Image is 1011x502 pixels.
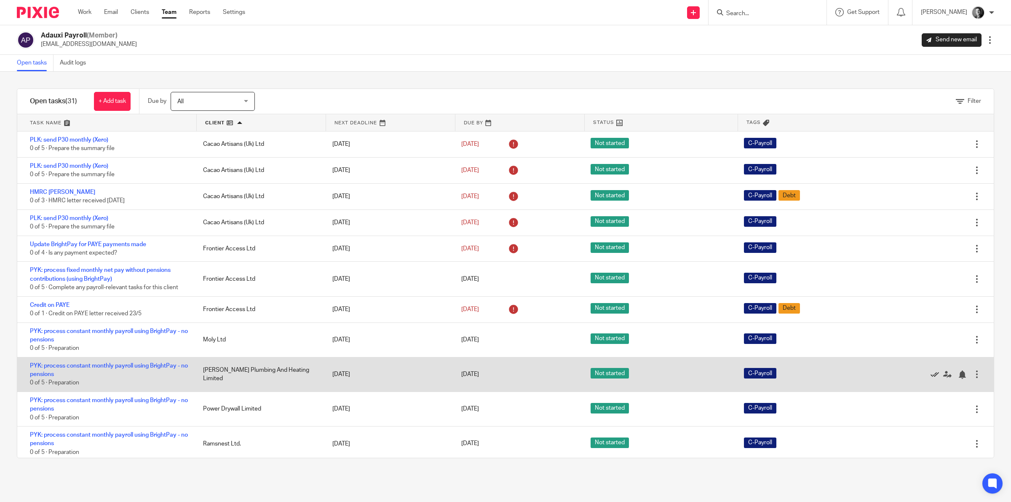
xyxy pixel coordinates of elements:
span: 0 of 5 · Prepare the summary file [30,172,115,177]
div: Cacao Artisans (Uk) Ltd [195,214,324,231]
span: C-Payroll [744,303,776,314]
a: PYK: process fixed monthly net pay without pensions contributions (using BrightPay) [30,267,171,282]
a: PYK: process constant monthly payroll using BrightPay - no pensions [30,397,188,412]
span: (Member) [87,32,118,39]
span: Debt [778,190,800,201]
span: C-Payroll [744,242,776,253]
span: C-Payroll [744,273,776,283]
a: Team [162,8,177,16]
div: Power Drywall Limited [195,400,324,417]
span: 0 of 5 · Preparation [30,415,79,421]
a: Audit logs [60,55,92,71]
span: Not started [591,216,629,227]
div: [DATE] [324,400,453,417]
a: Open tasks [17,55,53,71]
span: Not started [591,138,629,148]
span: Tags [746,119,761,126]
h2: Adauxi Payroll [41,31,137,40]
span: [DATE] [461,220,479,225]
span: 0 of 5 · Preparation [30,380,79,386]
span: Get Support [847,9,880,15]
h1: Open tasks [30,97,77,106]
a: Send new email [922,33,982,47]
div: [DATE] [324,366,453,383]
div: [DATE] [324,136,453,153]
a: HMRC [PERSON_NAME] [30,189,95,195]
span: C-Payroll [744,164,776,174]
span: (31) [65,98,77,105]
span: 0 of 3 · HMRC letter received [DATE] [30,198,125,204]
span: C-Payroll [744,368,776,379]
a: Email [104,8,118,16]
span: Not started [591,403,629,413]
div: Cacao Artisans (Uk) Ltd [195,136,324,153]
span: C-Payroll [744,138,776,148]
div: [DATE] [324,271,453,287]
span: [DATE] [461,141,479,147]
span: Not started [591,303,629,314]
span: Not started [591,273,629,283]
span: 0 of 5 · Prepare the summary file [30,146,115,152]
div: Cacao Artisans (Uk) Ltd [195,162,324,179]
div: [DATE] [324,240,453,257]
div: Frontier Access Ltd [195,240,324,257]
span: C-Payroll [744,333,776,344]
div: Frontier Access Ltd [195,301,324,318]
span: [DATE] [461,167,479,173]
span: [DATE] [461,276,479,282]
div: [DATE] [324,301,453,318]
span: [DATE] [461,306,479,312]
div: [DATE] [324,188,453,205]
div: [DATE] [324,331,453,348]
span: 0 of 5 · Prepare the summary file [30,224,115,230]
span: Not started [591,190,629,201]
a: Work [78,8,91,16]
span: 0 of 1 · Credit on PAYE letter received 23/5 [30,311,142,317]
span: Not started [591,438,629,448]
div: [PERSON_NAME] Plumbing And Heating Limited [195,362,324,387]
a: Settings [223,8,245,16]
a: PLK: send P30 monthly (Xero) [30,163,108,169]
span: C-Payroll [744,216,776,227]
span: Not started [591,164,629,174]
a: PLK: send P30 monthly (Xero) [30,137,108,143]
p: Due by [148,97,166,105]
span: Not started [591,368,629,379]
div: [DATE] [324,162,453,179]
span: [DATE] [461,441,479,447]
a: Credit on PAYE [30,302,70,308]
div: [DATE] [324,214,453,231]
span: All [177,99,184,105]
div: Cacao Artisans (Uk) Ltd [195,188,324,205]
input: Search [725,10,801,18]
span: [DATE] [461,337,479,343]
span: 0 of 4 · Is any payment expected? [30,250,117,256]
span: Not started [591,333,629,344]
a: Update BrightPay for PAYE payments made [30,242,146,247]
span: C-Payroll [744,190,776,201]
a: Reports [189,8,210,16]
div: Moly Ltd [195,331,324,348]
a: PLK: send P30 monthly (Xero) [30,215,108,221]
span: C-Payroll [744,438,776,448]
span: Filter [968,98,981,104]
img: svg%3E [17,31,35,49]
a: PYK: process constant monthly payroll using BrightPay - no pensions [30,432,188,446]
a: PYK: process constant monthly payroll using BrightPay - no pensions [30,328,188,343]
img: Pixie [17,7,59,18]
span: [DATE] [461,193,479,199]
a: Clients [131,8,149,16]
p: [PERSON_NAME] [921,8,967,16]
p: [EMAIL_ADDRESS][DOMAIN_NAME] [41,40,137,48]
span: 0 of 5 · Preparation [30,345,79,351]
span: Status [593,119,614,126]
img: DSC_9061-3.jpg [971,6,985,19]
div: Ramsnest Ltd. [195,435,324,452]
span: [DATE] [461,371,479,377]
span: 0 of 5 · Preparation [30,449,79,455]
div: Frontier Access Ltd [195,271,324,287]
span: [DATE] [461,406,479,412]
span: Debt [778,303,800,314]
a: + Add task [94,92,131,111]
div: [DATE] [324,435,453,452]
